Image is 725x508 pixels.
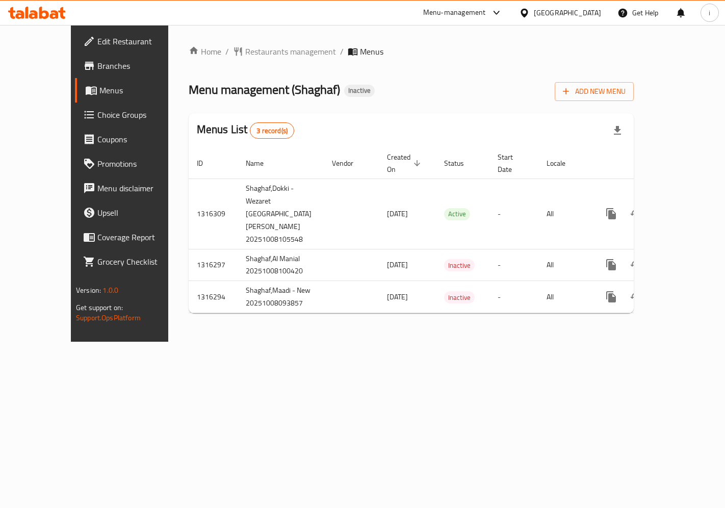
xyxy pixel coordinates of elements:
[387,290,408,303] span: [DATE]
[76,301,123,314] span: Get support on:
[197,122,294,139] h2: Menus List
[538,249,591,281] td: All
[189,45,634,58] nav: breadcrumb
[75,151,192,176] a: Promotions
[189,148,705,314] table: enhanced table
[444,259,475,271] div: Inactive
[97,35,184,47] span: Edit Restaurant
[75,127,192,151] a: Coupons
[498,151,526,175] span: Start Date
[75,78,192,103] a: Menus
[233,45,336,58] a: Restaurants management
[624,252,648,277] button: Change Status
[534,7,601,18] div: [GEOGRAPHIC_DATA]
[344,86,375,95] span: Inactive
[340,45,344,58] li: /
[97,109,184,121] span: Choice Groups
[360,45,383,58] span: Menus
[387,258,408,271] span: [DATE]
[75,225,192,249] a: Coverage Report
[102,284,118,297] span: 1.0.0
[189,249,238,281] td: 1316297
[547,157,579,169] span: Locale
[538,179,591,249] td: All
[189,179,238,249] td: 1316309
[238,179,324,249] td: Shaghaf,Dokki - Wezaret [GEOGRAPHIC_DATA][PERSON_NAME] 20251008105548
[97,182,184,194] span: Menu disclaimer
[250,126,294,136] span: 3 record(s)
[563,85,626,98] span: Add New Menu
[599,201,624,226] button: more
[250,122,294,139] div: Total records count
[332,157,367,169] span: Vendor
[97,158,184,170] span: Promotions
[189,78,340,101] span: Menu management ( Shaghaf )
[624,285,648,309] button: Change Status
[555,82,634,101] button: Add New Menu
[444,208,470,220] span: Active
[387,151,424,175] span: Created On
[444,157,477,169] span: Status
[238,249,324,281] td: Shaghaf,Al Manial 20251008100420
[225,45,229,58] li: /
[489,249,538,281] td: -
[387,207,408,220] span: [DATE]
[605,118,630,143] div: Export file
[599,285,624,309] button: more
[75,176,192,200] a: Menu disclaimer
[444,292,475,303] span: Inactive
[489,179,538,249] td: -
[99,84,184,96] span: Menus
[245,45,336,58] span: Restaurants management
[538,281,591,313] td: All
[75,54,192,78] a: Branches
[423,7,486,19] div: Menu-management
[189,281,238,313] td: 1316294
[238,281,324,313] td: Shaghaf,Maadi - New 20251008093857
[444,291,475,303] div: Inactive
[75,29,192,54] a: Edit Restaurant
[444,260,475,271] span: Inactive
[489,281,538,313] td: -
[97,60,184,72] span: Branches
[76,284,101,297] span: Version:
[97,256,184,268] span: Grocery Checklist
[75,249,192,274] a: Grocery Checklist
[97,133,184,145] span: Coupons
[76,311,141,324] a: Support.OpsPlatform
[75,103,192,127] a: Choice Groups
[591,148,705,179] th: Actions
[599,252,624,277] button: more
[97,231,184,243] span: Coverage Report
[709,7,710,18] span: i
[75,200,192,225] a: Upsell
[246,157,277,169] span: Name
[197,157,216,169] span: ID
[189,45,221,58] a: Home
[624,201,648,226] button: Change Status
[97,207,184,219] span: Upsell
[344,85,375,97] div: Inactive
